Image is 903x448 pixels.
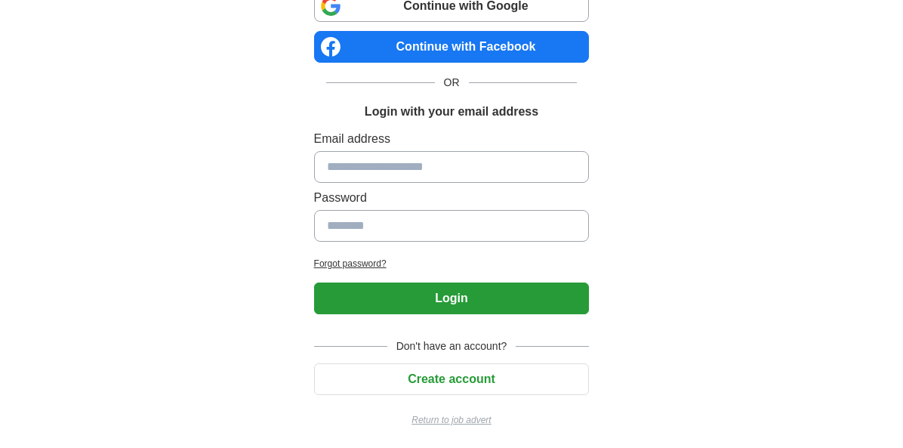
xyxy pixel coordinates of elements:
[314,257,590,270] a: Forgot password?
[314,31,590,63] a: Continue with Facebook
[387,338,516,354] span: Don't have an account?
[314,372,590,385] a: Create account
[314,363,590,395] button: Create account
[435,75,469,91] span: OR
[314,413,590,427] a: Return to job advert
[314,283,590,314] button: Login
[314,189,590,207] label: Password
[365,103,538,121] h1: Login with your email address
[314,130,590,148] label: Email address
